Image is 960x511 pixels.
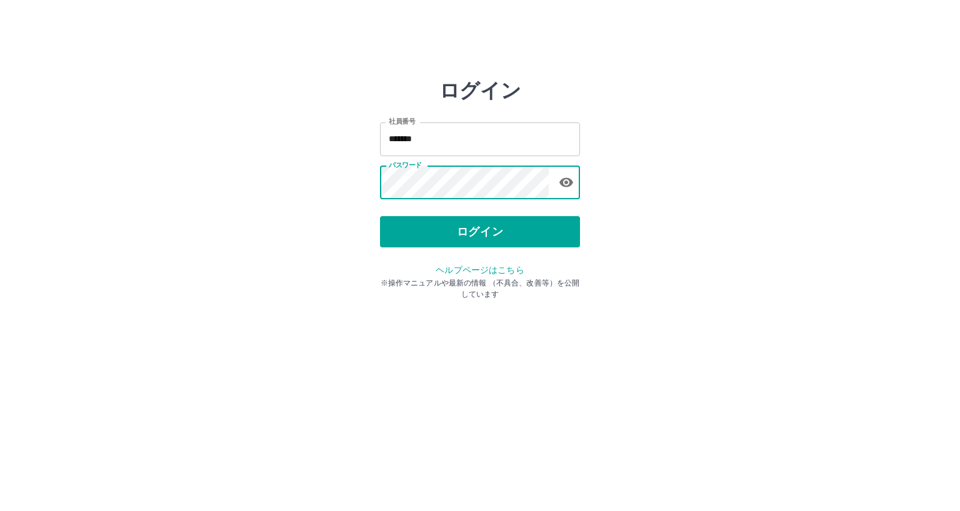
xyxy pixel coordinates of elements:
h2: ログイン [439,79,521,102]
p: ※操作マニュアルや最新の情報 （不具合、改善等）を公開しています [380,277,580,300]
label: パスワード [389,161,422,170]
a: ヘルプページはこちら [436,265,524,275]
label: 社員番号 [389,117,415,126]
button: ログイン [380,216,580,247]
